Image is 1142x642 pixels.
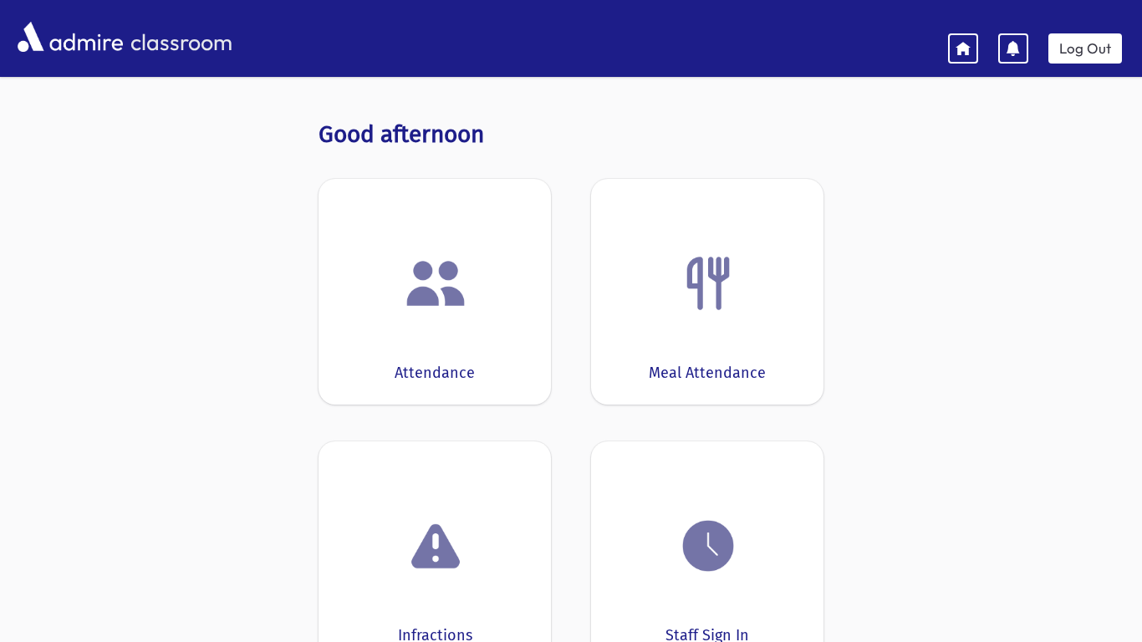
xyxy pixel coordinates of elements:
[404,252,467,315] img: users.png
[319,120,823,149] h3: Good afternoon
[404,517,467,581] img: exclamation.png
[649,362,766,385] div: Meal Attendance
[395,362,475,385] div: Attendance
[13,18,127,56] img: AdmirePro
[676,514,740,578] img: clock.png
[676,252,740,315] img: Fork.png
[127,15,232,59] span: classroom
[1048,33,1122,64] a: Log Out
